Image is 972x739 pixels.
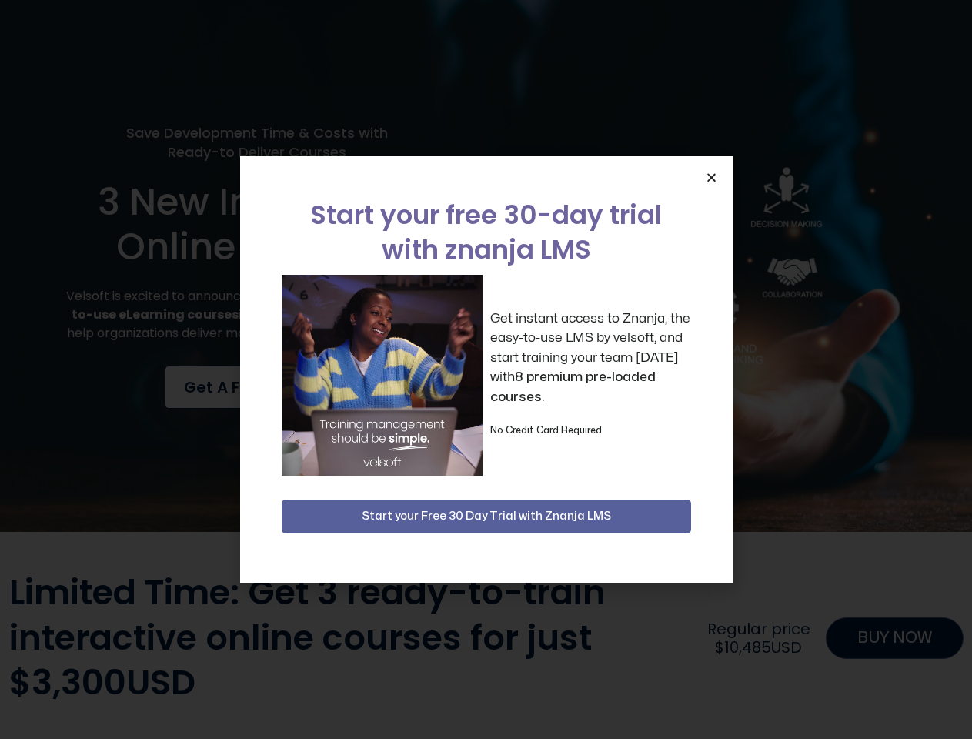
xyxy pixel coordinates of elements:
a: Close [706,172,717,183]
strong: No Credit Card Required [490,426,602,435]
img: a woman sitting at her laptop dancing [282,275,483,476]
p: Get instant access to Znanja, the easy-to-use LMS by velsoft, and start training your team [DATE]... [490,309,691,407]
button: Start your Free 30 Day Trial with Znanja LMS [282,500,691,533]
h2: Start your free 30-day trial with znanja LMS [282,198,691,267]
span: Start your Free 30 Day Trial with Znanja LMS [362,507,611,526]
strong: 8 premium pre-loaded courses [490,370,656,403]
